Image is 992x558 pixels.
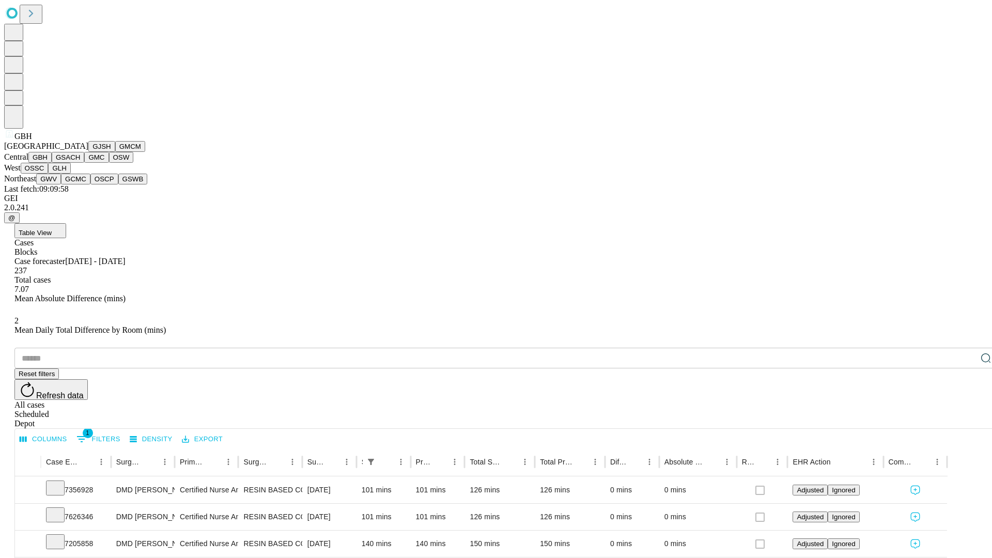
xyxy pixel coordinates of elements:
button: Adjusted [793,538,828,549]
button: OSW [109,152,134,163]
span: [DATE] - [DATE] [65,257,125,266]
div: 7626346 [46,504,106,530]
span: [GEOGRAPHIC_DATA] [4,142,88,150]
span: Ignored [832,540,855,548]
button: Menu [770,455,785,469]
button: Ignored [828,485,859,495]
button: Sort [143,455,158,469]
div: 0 mins [610,477,654,503]
div: RESIN BASED COMPOSITE 3 SURFACES, POSTERIOR [243,531,297,557]
span: Last fetch: 09:09:58 [4,184,69,193]
div: 150 mins [470,531,530,557]
button: Menu [447,455,462,469]
div: Surgeon Name [116,458,142,466]
span: Mean Absolute Difference (mins) [14,294,126,303]
button: GLH [48,163,70,174]
span: Table View [19,229,52,237]
button: Sort [379,455,394,469]
span: 1 [83,428,93,438]
button: Sort [574,455,588,469]
button: Menu [588,455,602,469]
span: Adjusted [797,540,824,548]
div: [DATE] [307,477,351,503]
span: Northeast [4,174,36,183]
div: RESIN BASED COMPOSITE 1 SURFACE, POSTERIOR [243,504,297,530]
button: OSSC [21,163,49,174]
span: Ignored [832,486,855,494]
div: 1 active filter [364,455,378,469]
span: Mean Daily Total Difference by Room (mins) [14,326,166,334]
button: Show filters [364,455,378,469]
button: Select columns [17,431,70,447]
span: 2 [14,316,19,325]
div: Certified Nurse Anesthetist [180,504,233,530]
div: DMD [PERSON_NAME] Dmd [116,504,169,530]
button: Density [127,431,175,447]
div: Predicted In Room Duration [416,458,432,466]
div: [DATE] [307,531,351,557]
div: Difference [610,458,627,466]
button: OSCP [90,174,118,184]
button: GJSH [88,141,115,152]
div: Scheduled In Room Duration [362,458,363,466]
div: 0 mins [664,477,732,503]
div: 7205858 [46,531,106,557]
button: Show filters [74,431,123,447]
div: Case Epic Id [46,458,79,466]
div: 0 mins [610,531,654,557]
div: 7356928 [46,477,106,503]
button: Menu [930,455,944,469]
span: Adjusted [797,513,824,521]
button: Menu [221,455,236,469]
button: Sort [271,455,285,469]
button: Menu [339,455,354,469]
button: GWV [36,174,61,184]
span: 237 [14,266,27,275]
button: Expand [20,482,36,500]
button: Refresh data [14,379,88,400]
div: [DATE] [307,504,351,530]
span: Case forecaster [14,257,65,266]
button: GMC [84,152,109,163]
button: Adjusted [793,485,828,495]
button: Ignored [828,538,859,549]
button: Expand [20,508,36,526]
button: GSWB [118,174,148,184]
span: Total cases [14,275,51,284]
div: 140 mins [362,531,406,557]
div: Surgery Name [243,458,269,466]
span: Refresh data [36,391,84,400]
div: 0 mins [664,504,732,530]
button: Sort [325,455,339,469]
div: EHR Action [793,458,830,466]
span: Reset filters [19,370,55,378]
span: @ [8,214,16,222]
div: 0 mins [610,504,654,530]
button: GCMC [61,174,90,184]
div: Absolute Difference [664,458,704,466]
button: Menu [866,455,881,469]
div: Total Scheduled Duration [470,458,502,466]
span: GBH [14,132,32,141]
div: 126 mins [470,504,530,530]
div: 126 mins [540,477,600,503]
button: Menu [158,455,172,469]
div: 0 mins [664,531,732,557]
button: Sort [916,455,930,469]
div: Certified Nurse Anesthetist [180,531,233,557]
div: 140 mins [416,531,460,557]
button: Sort [207,455,221,469]
button: GMCM [115,141,145,152]
div: Resolved in EHR [742,458,755,466]
div: 150 mins [540,531,600,557]
div: Primary Service [180,458,206,466]
span: Ignored [832,513,855,521]
button: GSACH [52,152,84,163]
button: @ [4,212,20,223]
button: Sort [433,455,447,469]
div: 101 mins [362,504,406,530]
div: 2.0.241 [4,203,988,212]
button: Menu [518,455,532,469]
button: Sort [832,455,846,469]
div: DMD [PERSON_NAME] Dmd [116,531,169,557]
